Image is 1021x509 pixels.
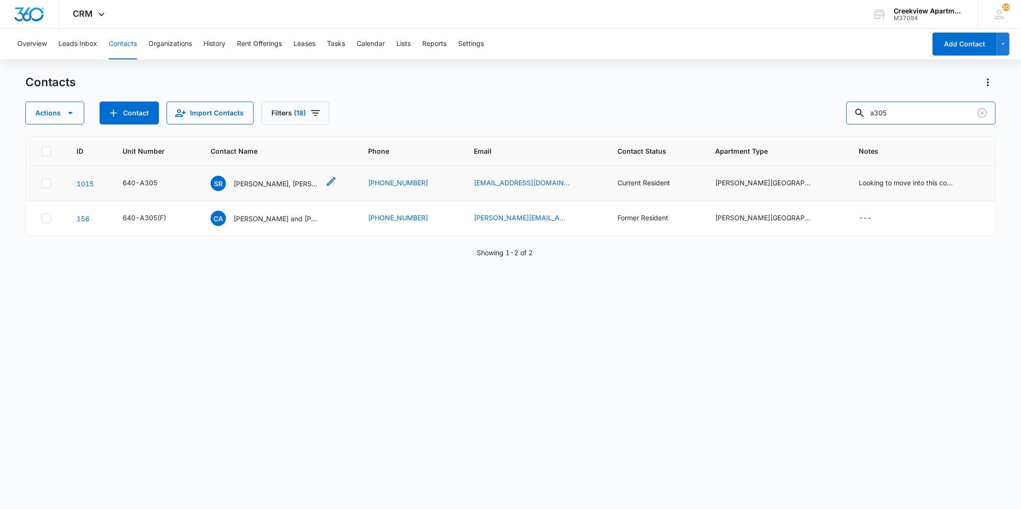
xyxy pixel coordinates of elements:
[477,248,533,258] p: Showing 1-2 of 2
[237,29,282,59] button: Rent Offerings
[369,178,446,189] div: Phone - 9705805420 - Select to Edit Field
[234,214,320,224] p: [PERSON_NAME] and [PERSON_NAME]
[617,213,685,224] div: Contact Status - Former Resident - Select to Edit Field
[474,178,587,189] div: Email - seroesner13@gmail.com - Select to Edit Field
[458,29,484,59] button: Settings
[474,213,587,224] div: Email - corrina.antuna@gmail.com - Select to Edit Field
[859,213,889,224] div: Notes - - Select to Edit Field
[716,213,811,223] div: [PERSON_NAME][GEOGRAPHIC_DATA]
[846,102,996,124] input: Search Contacts
[25,102,84,124] button: Actions
[716,146,836,156] span: Apartment Type
[859,178,972,189] div: Notes - Looking to move into this complex hoping to get some dates, prices, and hopefully to move...
[167,102,254,124] button: Import Contacts
[123,178,157,188] div: 640-A305
[617,178,687,189] div: Contact Status - Current Resident - Select to Edit Field
[294,110,306,116] span: (18)
[617,146,679,156] span: Contact Status
[369,178,428,188] a: [PHONE_NUMBER]
[859,178,954,188] div: Looking to move into this complex hoping to get some dates, prices, and hopefully to move before ...
[1002,3,1010,11] span: 102
[474,178,570,188] a: [EMAIL_ADDRESS][DOMAIN_NAME]
[357,29,385,59] button: Calendar
[211,146,331,156] span: Contact Name
[58,29,97,59] button: Leads Inbox
[980,75,996,90] button: Actions
[25,75,76,90] h1: Contacts
[100,102,159,124] button: Add Contact
[617,213,668,223] div: Former Resident
[975,105,990,121] button: Clear
[369,213,428,223] a: [PHONE_NUMBER]
[474,146,581,156] span: Email
[211,211,337,226] div: Contact Name - Corrina and Bianca Antuna - Select to Edit Field
[369,146,438,156] span: Phone
[894,7,964,15] div: account name
[123,146,188,156] span: Unit Number
[211,176,337,191] div: Contact Name - Shelby Roesner, Dalayni Trahill - Select to Edit Field
[17,29,47,59] button: Overview
[422,29,447,59] button: Reports
[716,178,829,189] div: Apartment Type - Estes Park - Select to Edit Field
[77,146,86,156] span: ID
[716,178,811,188] div: [PERSON_NAME][GEOGRAPHIC_DATA]
[716,213,829,224] div: Apartment Type - Estes Park - Select to Edit Field
[77,215,90,223] a: Navigate to contact details page for Corrina and Bianca Antuna
[203,29,225,59] button: History
[617,178,670,188] div: Current Resident
[123,178,175,189] div: Unit Number - 640-A305 - Select to Edit Field
[396,29,411,59] button: Lists
[859,213,872,224] div: ---
[148,29,192,59] button: Organizations
[369,213,446,224] div: Phone - 9705768373 - Select to Edit Field
[474,213,570,223] a: [PERSON_NAME][EMAIL_ADDRESS][PERSON_NAME][DOMAIN_NAME]
[123,213,183,224] div: Unit Number - 640-A305(F) - Select to Edit Field
[894,15,964,22] div: account id
[73,9,93,19] span: CRM
[859,146,979,156] span: Notes
[327,29,345,59] button: Tasks
[234,179,320,189] p: [PERSON_NAME], [PERSON_NAME]
[211,176,226,191] span: SR
[932,33,997,56] button: Add Contact
[123,213,166,223] div: 640-A305(F)
[261,102,329,124] button: Filters
[1002,3,1010,11] div: notifications count
[109,29,137,59] button: Contacts
[77,180,94,188] a: Navigate to contact details page for Shelby Roesner, Dalayni Trahill
[293,29,315,59] button: Leases
[211,211,226,226] span: Ca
